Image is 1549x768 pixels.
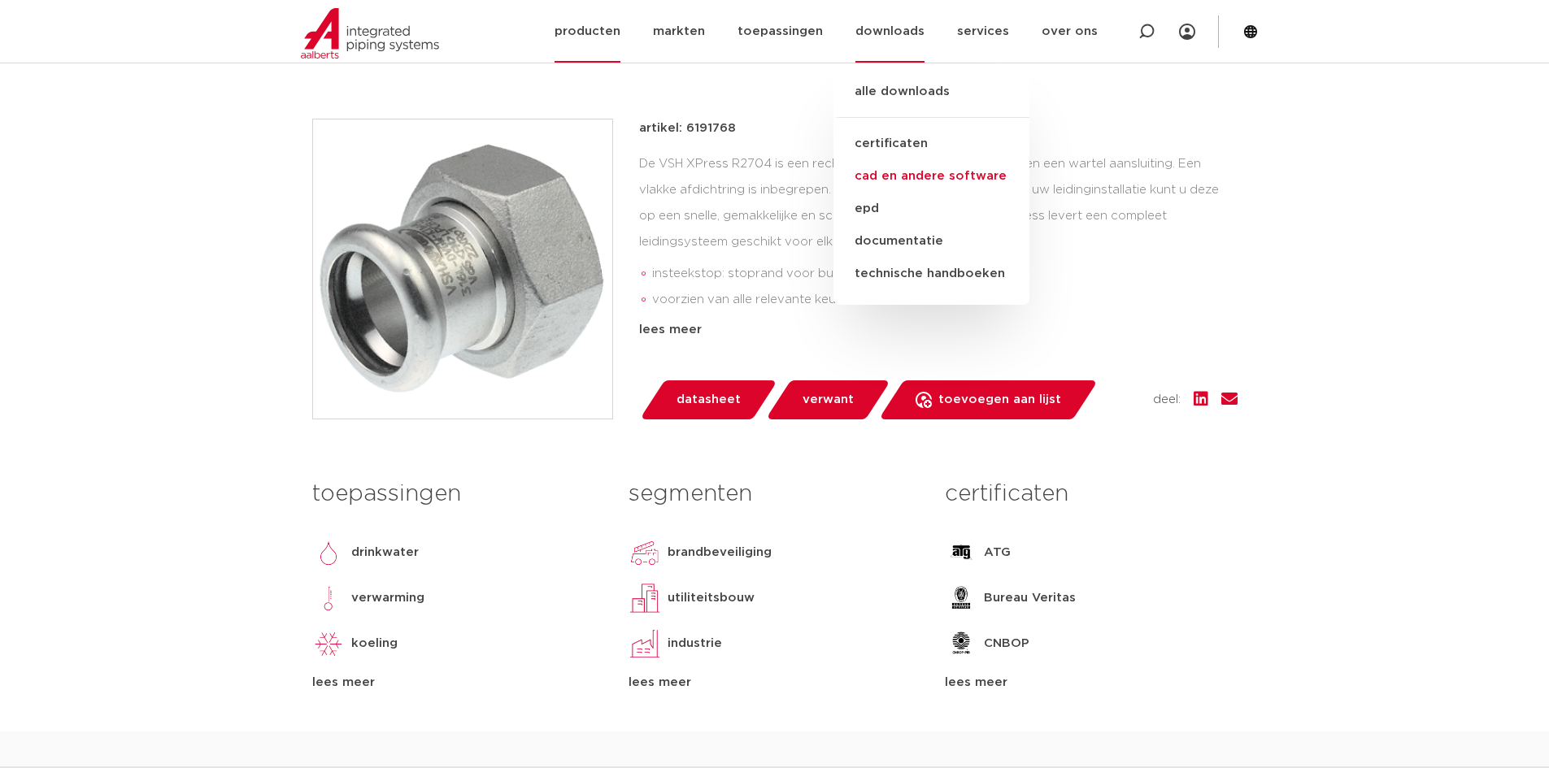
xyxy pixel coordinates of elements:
[312,536,345,569] img: drinkwater
[313,119,612,419] img: Product Image for VSH XPress RVS wartelkoppeling FF 28xG1 1/4"
[945,478,1237,510] h3: certificaten
[1179,14,1195,50] div: my IPS
[312,478,604,510] h3: toepassingen
[652,313,1238,339] li: Leak Before Pressed-functie
[833,225,1029,258] a: documentatie
[945,582,977,614] img: Bureau Veritas
[668,634,722,653] p: industrie
[629,478,920,510] h3: segmenten
[639,119,736,138] p: artikel: 6191768
[652,287,1238,313] li: voorzien van alle relevante keuren
[639,151,1238,314] div: De VSH XPress R2704 is een rechte RVS koppeling met een pers en een wartel aansluiting. Een vlakk...
[984,588,1076,608] p: Bureau Veritas
[833,82,1029,118] a: alle downloads
[351,543,419,562] p: drinkwater
[938,387,1061,413] span: toevoegen aan lijst
[984,543,1011,562] p: ATG
[629,627,661,660] img: industrie
[945,673,1237,692] div: lees meer
[312,582,345,614] img: verwarming
[833,193,1029,225] a: epd
[945,627,977,660] img: CNBOP
[351,588,424,608] p: verwarming
[639,320,1238,340] div: lees meer
[765,380,890,419] a: verwant
[639,380,777,419] a: datasheet
[312,627,345,660] img: koeling
[629,582,661,614] img: utiliteitsbouw
[833,160,1029,193] a: cad en andere software
[668,588,755,608] p: utiliteitsbouw
[1153,390,1181,410] span: deel:
[677,387,741,413] span: datasheet
[312,673,604,692] div: lees meer
[351,634,398,653] p: koeling
[652,261,1238,287] li: insteekstop: stoprand voor buisuiteinde
[803,387,854,413] span: verwant
[833,128,1029,160] a: certificaten
[984,634,1029,653] p: CNBOP
[629,673,920,692] div: lees meer
[945,536,977,569] img: ATG
[668,543,772,562] p: brandbeveiliging
[833,258,1029,290] a: technische handboeken
[629,536,661,569] img: brandbeveiliging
